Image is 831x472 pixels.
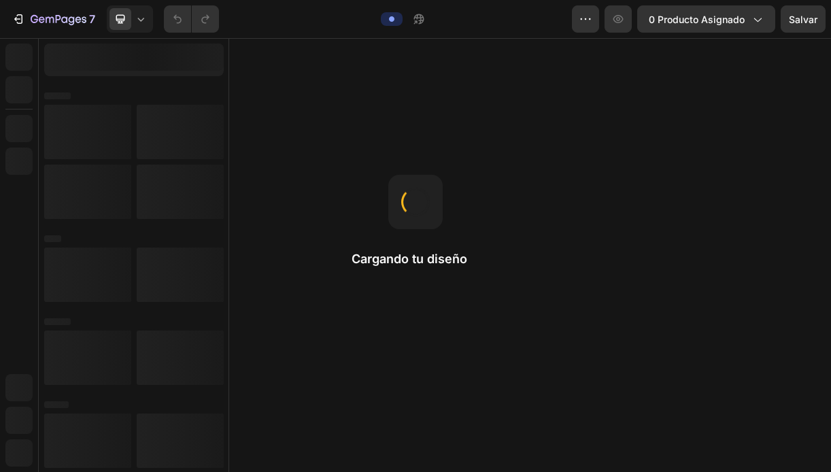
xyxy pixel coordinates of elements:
button: 0 producto asignado [637,5,775,33]
font: Cargando tu diseño [352,252,467,266]
p: 7 [89,11,95,27]
button: Salvar [781,5,826,33]
button: 7 [5,5,101,33]
span: 0 producto asignado [649,12,745,27]
span: Salvar [789,14,817,25]
div: Deshacer/Rehacer [164,5,219,33]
